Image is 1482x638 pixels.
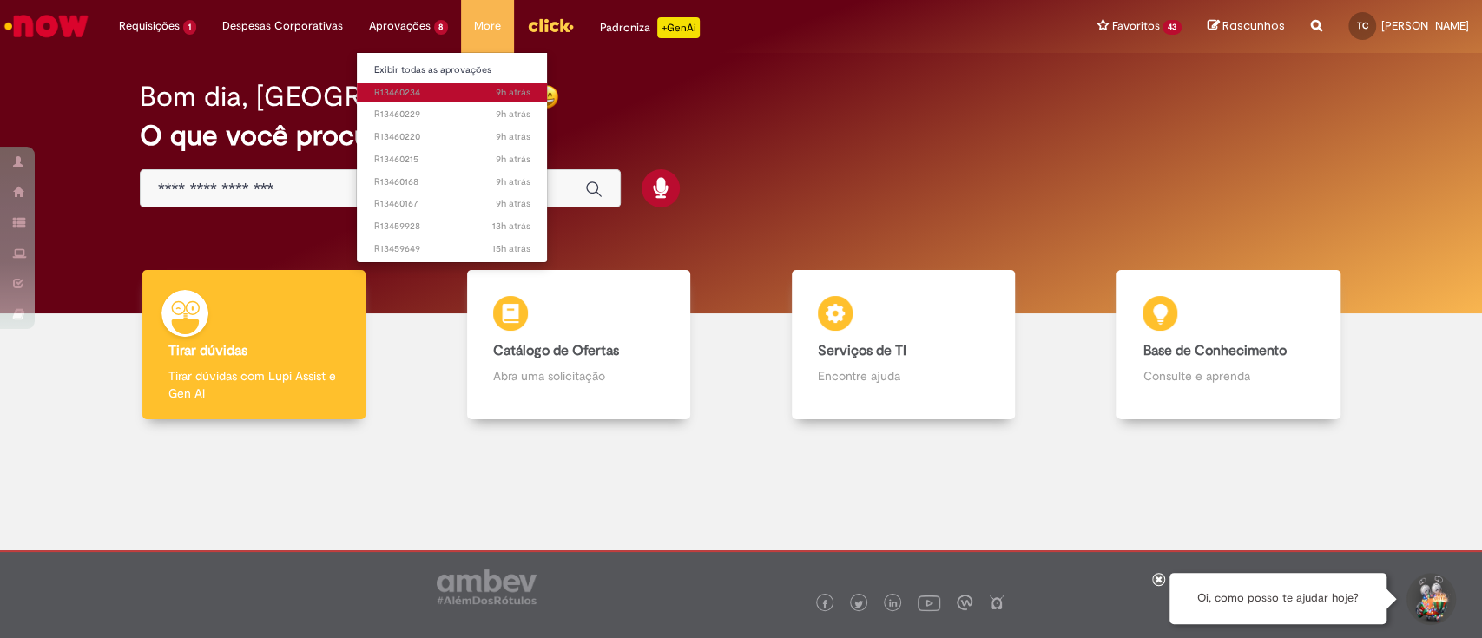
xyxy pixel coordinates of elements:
time: 28/08/2025 23:39:53 [496,108,530,121]
span: 9h atrás [496,86,530,99]
img: logo_footer_workplace.png [957,595,972,610]
a: Base de Conhecimento Consulte e aprenda [1066,270,1391,420]
span: R13460234 [374,86,530,100]
p: Consulte e aprenda [1143,367,1314,385]
span: Rascunhos [1222,17,1285,34]
time: 28/08/2025 17:40:24 [492,242,530,255]
time: 28/08/2025 23:30:10 [496,130,530,143]
span: 43 [1163,20,1182,35]
span: 9h atrás [496,130,530,143]
a: Aberto R13459649 : [357,240,548,259]
p: +GenAi [657,17,700,38]
span: R13459649 [374,242,530,256]
span: More [474,17,501,35]
b: Catálogo de Ofertas [493,342,619,359]
a: Aberto R13460229 : [357,105,548,124]
span: R13460168 [374,175,530,189]
b: Tirar dúvidas [168,342,247,359]
img: click_logo_yellow_360x200.png [527,12,574,38]
a: Aberto R13460220 : [357,128,548,147]
time: 28/08/2025 22:47:04 [496,197,530,210]
span: Despesas Corporativas [222,17,343,35]
a: Catálogo de Ofertas Abra uma solicitação [416,270,741,420]
a: Tirar dúvidas Tirar dúvidas com Lupi Assist e Gen Ai [91,270,416,420]
span: 13h atrás [492,220,530,233]
time: 28/08/2025 23:25:10 [496,153,530,166]
span: R13460220 [374,130,530,144]
a: Aberto R13460168 : [357,173,548,192]
span: 9h atrás [496,197,530,210]
a: Aberto R13460215 : [357,150,548,169]
h2: O que você procura hoje? [140,121,1342,151]
span: 9h atrás [496,108,530,121]
time: 28/08/2025 19:09:06 [492,220,530,233]
b: Base de Conhecimento [1143,342,1286,359]
img: logo_footer_youtube.png [918,591,940,614]
img: ServiceNow [2,9,91,43]
a: Serviços de TI Encontre ajuda [741,270,1066,420]
a: Aberto R13459928 : [357,217,548,236]
span: 1 [183,20,196,35]
img: logo_footer_ambev_rotulo_gray.png [437,569,537,604]
span: [PERSON_NAME] [1381,18,1469,33]
span: 9h atrás [496,153,530,166]
a: Exibir todas as aprovações [357,61,548,80]
p: Abra uma solicitação [493,367,664,385]
span: 8 [434,20,449,35]
div: Oi, como posso te ajudar hoje? [1169,573,1386,624]
b: Serviços de TI [818,342,906,359]
img: logo_footer_twitter.png [854,600,863,608]
span: TC [1357,20,1368,31]
span: Requisições [119,17,180,35]
time: 28/08/2025 22:50:08 [496,175,530,188]
p: Encontre ajuda [818,367,989,385]
a: Aberto R13460167 : [357,194,548,214]
span: R13460215 [374,153,530,167]
h2: Bom dia, [GEOGRAPHIC_DATA] [140,82,534,112]
span: 15h atrás [492,242,530,255]
div: Padroniza [600,17,700,38]
span: R13460167 [374,197,530,211]
span: Aprovações [369,17,431,35]
button: Iniciar Conversa de Suporte [1404,573,1456,625]
span: 9h atrás [496,175,530,188]
span: R13459928 [374,220,530,233]
time: 28/08/2025 23:43:31 [496,86,530,99]
img: logo_footer_linkedin.png [889,599,898,609]
span: Favoritos [1111,17,1159,35]
span: R13460229 [374,108,530,122]
a: Aberto R13460234 : [357,83,548,102]
a: Rascunhos [1208,18,1285,35]
img: logo_footer_naosei.png [989,595,1004,610]
p: Tirar dúvidas com Lupi Assist e Gen Ai [168,367,339,402]
ul: Aprovações [356,52,549,263]
img: logo_footer_facebook.png [820,600,829,608]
